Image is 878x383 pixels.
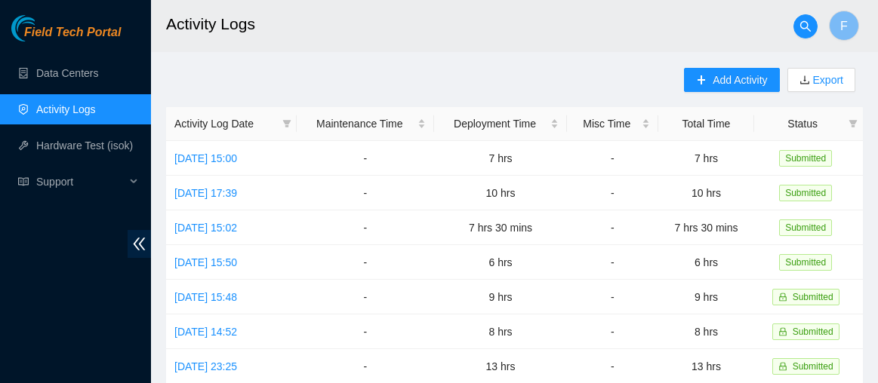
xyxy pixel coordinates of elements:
td: - [297,176,435,210]
span: plus [696,75,707,87]
span: download [799,75,810,87]
td: - [567,245,658,280]
button: plusAdd Activity [684,68,779,92]
span: filter [846,112,861,135]
td: - [297,210,435,245]
td: 9 hrs [658,280,755,314]
td: - [567,314,658,349]
td: 10 hrs [434,176,567,210]
span: Support [36,167,125,197]
button: downloadExport [787,68,855,92]
span: Submitted [793,326,833,337]
a: Data Centers [36,67,98,79]
a: Akamai TechnologiesField Tech Portal [11,27,121,47]
button: search [793,14,818,38]
td: 6 hrs [658,245,755,280]
span: Submitted [779,219,832,236]
span: lock [778,327,787,336]
td: 10 hrs [658,176,755,210]
a: [DATE] 15:48 [174,291,237,303]
th: Total Time [658,107,755,141]
a: [DATE] 15:02 [174,222,237,234]
span: search [794,20,817,32]
td: - [567,176,658,210]
a: Hardware Test (isok) [36,139,133,152]
td: 9 hrs [434,280,567,314]
span: filter [282,119,291,128]
td: 7 hrs [658,141,755,176]
img: Akamai Technologies [11,15,76,41]
span: Submitted [793,361,833,372]
td: 7 hrs 30 mins [658,210,755,245]
td: - [567,141,658,176]
a: Export [810,74,843,86]
td: - [567,280,658,314]
span: filter [849,119,858,128]
a: [DATE] 17:39 [174,187,237,199]
td: 7 hrs 30 mins [434,210,567,245]
a: Activity Logs [36,103,96,115]
span: Field Tech Portal [24,26,121,40]
span: Submitted [793,292,833,302]
span: Submitted [779,185,832,201]
span: F [840,17,848,35]
a: [DATE] 15:50 [174,256,237,268]
span: lock [778,362,787,371]
span: Submitted [779,150,832,167]
span: read [18,176,29,187]
td: - [297,280,435,314]
td: - [297,245,435,280]
td: 8 hrs [658,314,755,349]
a: [DATE] 15:00 [174,152,237,164]
span: Activity Log Date [174,115,276,132]
span: Add Activity [713,72,767,88]
a: [DATE] 14:52 [174,326,237,338]
span: Status [762,115,843,132]
span: double-left [128,230,151,258]
td: - [567,210,658,245]
td: 7 hrs [434,141,567,176]
a: [DATE] 23:25 [174,360,237,372]
span: lock [778,293,787,302]
td: 8 hrs [434,314,567,349]
td: - [297,141,435,176]
button: F [829,11,859,41]
span: Submitted [779,254,832,271]
span: filter [279,112,294,135]
td: - [297,314,435,349]
td: 6 hrs [434,245,567,280]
